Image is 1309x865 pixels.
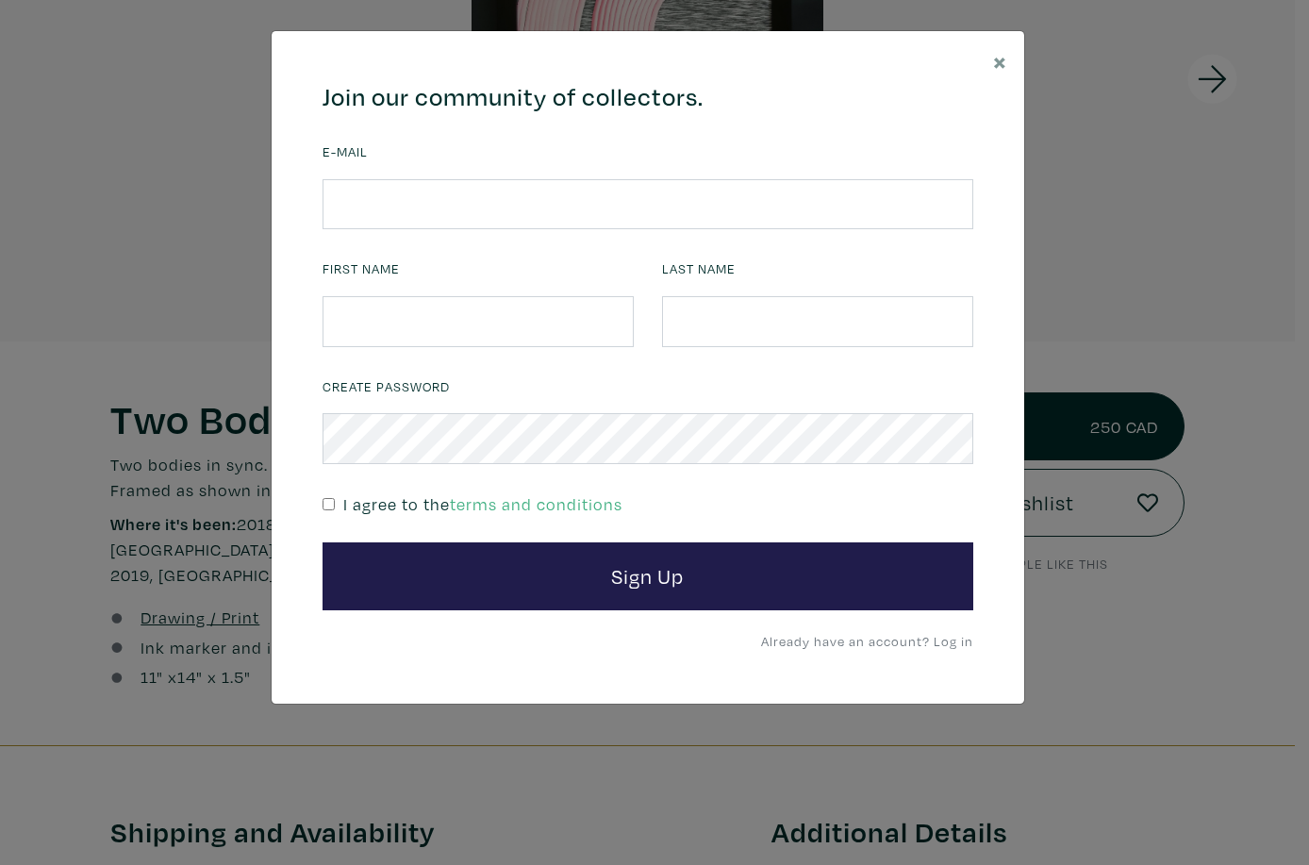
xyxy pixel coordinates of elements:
[976,31,1024,91] button: Close
[323,141,368,162] label: E-mail
[323,542,973,610] button: Sign Up
[662,258,736,279] label: Last Name
[993,44,1007,77] span: ×
[323,258,400,279] label: First Name
[323,82,973,112] h4: Join our community of collectors.
[450,493,622,515] a: terms and conditions
[343,491,622,517] p: I agree to the
[761,632,973,650] a: Already have an account? Log in
[323,376,450,397] label: Create Password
